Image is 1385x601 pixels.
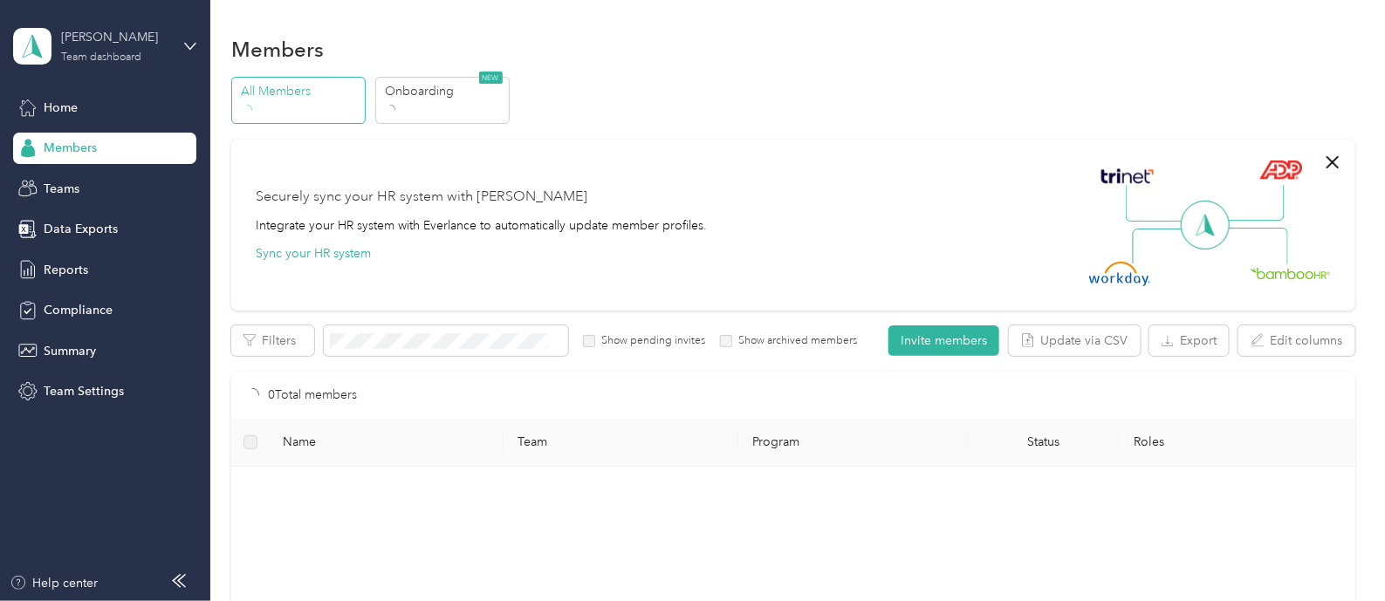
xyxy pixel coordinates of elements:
img: BambooHR [1251,267,1331,279]
img: Line Left Down [1132,228,1193,263]
p: All Members [242,82,360,100]
img: Trinet [1097,164,1158,188]
div: Team dashboard [61,52,141,63]
img: Line Right Up [1224,185,1285,222]
span: Reports [44,261,88,279]
img: Line Left Up [1126,185,1187,222]
label: Show archived members [732,333,857,349]
h1: Members [231,40,324,58]
img: ADP [1259,160,1302,180]
span: Team Settings [44,382,124,400]
button: Update via CSV [1009,325,1141,356]
span: NEW [479,72,503,84]
p: Onboarding [385,82,504,100]
span: Name [283,434,490,449]
span: Compliance [44,301,113,319]
label: Show pending invites [595,333,705,349]
img: Line Right Down [1227,228,1288,265]
button: Help center [10,574,99,592]
p: 0 Total members [269,386,358,405]
span: Summary [44,342,96,360]
div: Integrate your HR system with Everlance to automatically update member profiles. [256,216,707,235]
th: Name [269,419,504,467]
th: Program [738,419,967,467]
button: Invite members [888,325,999,356]
th: Team [504,419,738,467]
div: Securely sync your HR system with [PERSON_NAME] [256,187,587,208]
button: Edit columns [1238,325,1355,356]
span: Home [44,99,78,117]
button: Export [1149,325,1229,356]
span: Members [44,139,97,157]
button: Sync your HR system [256,244,371,263]
div: [PERSON_NAME] [61,28,170,46]
th: Status [967,419,1120,467]
button: Filters [231,325,314,356]
span: Data Exports [44,220,118,238]
span: Teams [44,180,79,198]
img: Workday [1089,262,1150,286]
iframe: Everlance-gr Chat Button Frame [1287,503,1385,601]
th: Roles [1120,419,1354,467]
